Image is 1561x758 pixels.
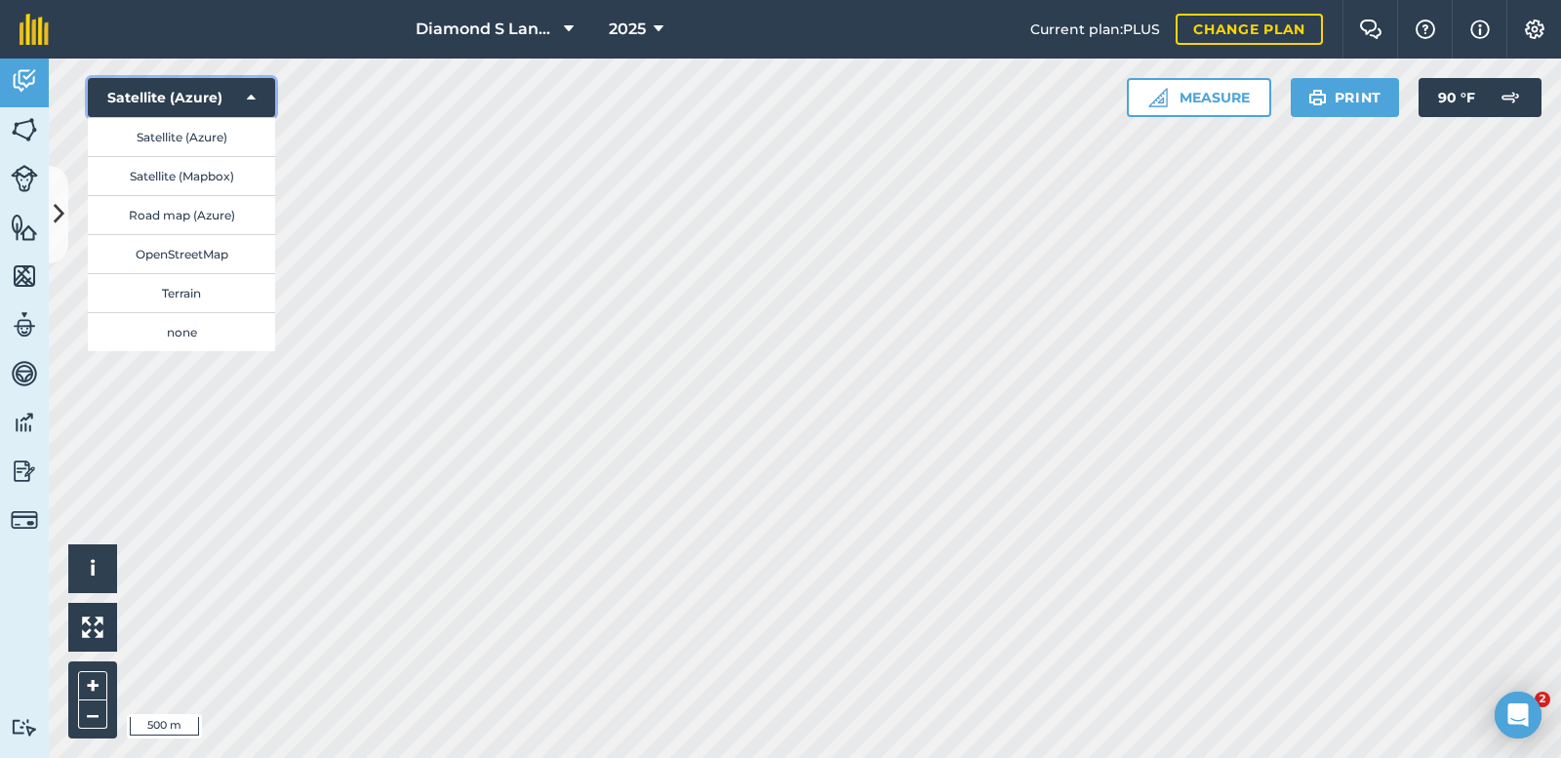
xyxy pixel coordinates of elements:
[1030,19,1160,40] span: Current plan : PLUS
[88,78,275,117] button: Satellite (Azure)
[68,544,117,593] button: i
[11,506,38,534] img: svg+xml;base64,PD94bWwgdmVyc2lvbj0iMS4wIiBlbmNvZGluZz0idXRmLTgiPz4KPCEtLSBHZW5lcmF0b3I6IEFkb2JlIE...
[78,671,107,700] button: +
[11,261,38,291] img: svg+xml;base64,PHN2ZyB4bWxucz0iaHR0cDovL3d3dy53My5vcmcvMjAwMC9zdmciIHdpZHRoPSI1NiIgaGVpZ2h0PSI2MC...
[1470,18,1490,41] img: svg+xml;base64,PHN2ZyB4bWxucz0iaHR0cDovL3d3dy53My5vcmcvMjAwMC9zdmciIHdpZHRoPSIxNyIgaGVpZ2h0PSIxNy...
[1148,88,1168,107] img: Ruler icon
[11,359,38,388] img: svg+xml;base64,PD94bWwgdmVyc2lvbj0iMS4wIiBlbmNvZGluZz0idXRmLTgiPz4KPCEtLSBHZW5lcmF0b3I6IEFkb2JlIE...
[1523,20,1546,39] img: A cog icon
[20,14,49,45] img: fieldmargin Logo
[11,115,38,144] img: svg+xml;base64,PHN2ZyB4bWxucz0iaHR0cDovL3d3dy53My5vcmcvMjAwMC9zdmciIHdpZHRoPSI1NiIgaGVpZ2h0PSI2MC...
[1359,20,1382,39] img: Two speech bubbles overlapping with the left bubble in the forefront
[11,213,38,242] img: svg+xml;base64,PHN2ZyB4bWxucz0iaHR0cDovL3d3dy53My5vcmcvMjAwMC9zdmciIHdpZHRoPSI1NiIgaGVpZ2h0PSI2MC...
[88,195,275,234] button: Road map (Azure)
[1176,14,1323,45] a: Change plan
[11,718,38,737] img: svg+xml;base64,PD94bWwgdmVyc2lvbj0iMS4wIiBlbmNvZGluZz0idXRmLTgiPz4KPCEtLSBHZW5lcmF0b3I6IEFkb2JlIE...
[82,617,103,638] img: Four arrows, one pointing top left, one top right, one bottom right and the last bottom left
[1438,78,1475,117] span: 90 ° F
[11,66,38,96] img: svg+xml;base64,PD94bWwgdmVyc2lvbj0iMS4wIiBlbmNvZGluZz0idXRmLTgiPz4KPCEtLSBHZW5lcmF0b3I6IEFkb2JlIE...
[88,312,275,351] button: none
[88,273,275,312] button: Terrain
[1308,86,1327,109] img: svg+xml;base64,PHN2ZyB4bWxucz0iaHR0cDovL3d3dy53My5vcmcvMjAwMC9zdmciIHdpZHRoPSIxOSIgaGVpZ2h0PSIyNC...
[1535,692,1550,707] span: 2
[1419,78,1541,117] button: 90 °F
[88,117,275,156] button: Satellite (Azure)
[88,156,275,195] button: Satellite (Mapbox)
[90,556,96,580] span: i
[11,165,38,192] img: svg+xml;base64,PD94bWwgdmVyc2lvbj0iMS4wIiBlbmNvZGluZz0idXRmLTgiPz4KPCEtLSBHZW5lcmF0b3I6IEFkb2JlIE...
[11,457,38,486] img: svg+xml;base64,PD94bWwgdmVyc2lvbj0iMS4wIiBlbmNvZGluZz0idXRmLTgiPz4KPCEtLSBHZW5lcmF0b3I6IEFkb2JlIE...
[11,310,38,339] img: svg+xml;base64,PD94bWwgdmVyc2lvbj0iMS4wIiBlbmNvZGluZz0idXRmLTgiPz4KPCEtLSBHZW5lcmF0b3I6IEFkb2JlIE...
[1414,20,1437,39] img: A question mark icon
[78,700,107,729] button: –
[1491,78,1530,117] img: svg+xml;base64,PD94bWwgdmVyc2lvbj0iMS4wIiBlbmNvZGluZz0idXRmLTgiPz4KPCEtLSBHZW5lcmF0b3I6IEFkb2JlIE...
[11,408,38,437] img: svg+xml;base64,PD94bWwgdmVyc2lvbj0iMS4wIiBlbmNvZGluZz0idXRmLTgiPz4KPCEtLSBHZW5lcmF0b3I6IEFkb2JlIE...
[1495,692,1541,738] div: Open Intercom Messenger
[88,234,275,273] button: OpenStreetMap
[1291,78,1400,117] button: Print
[609,18,646,41] span: 2025
[1127,78,1271,117] button: Measure
[416,18,556,41] span: Diamond S Land and Cattle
